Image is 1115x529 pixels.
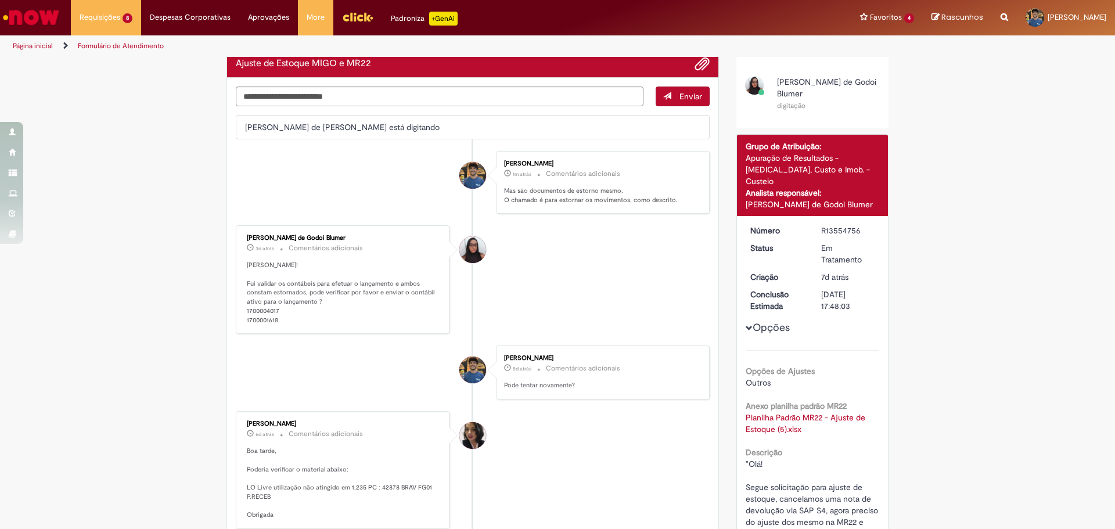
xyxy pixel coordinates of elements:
[742,242,813,254] dt: Status
[429,12,458,26] p: +GenAi
[1,6,61,29] img: ServiceNow
[459,422,486,449] div: Nathalia Pereira Braga
[391,12,458,26] div: Padroniza
[679,91,702,102] span: Enviar
[236,87,643,106] textarea: Digite sua mensagem aqui...
[870,12,902,23] span: Favoritos
[1048,12,1106,22] span: [PERSON_NAME]
[746,447,782,458] b: Descrição
[289,243,363,253] small: Comentários adicionais
[742,271,813,283] dt: Criação
[695,56,710,71] button: Adicionar anexos
[459,162,486,189] div: Gilson Pereira Moreira Junior
[123,13,132,23] span: 8
[821,289,875,312] div: [DATE] 17:48:03
[504,186,697,204] p: Mas são documentos de estorno mesmo. O chamado é para estornar os movimentos, como descrito.
[546,169,620,179] small: Comentários adicionais
[746,152,880,187] div: Apuração de Resultados - [MEDICAL_DATA], Custo e Imob. - Custeio
[656,87,710,106] button: Enviar
[13,41,53,51] a: Página inicial
[236,115,710,139] li: [PERSON_NAME] de [PERSON_NAME] está digitando
[504,355,697,362] div: [PERSON_NAME]
[256,431,274,438] span: 6d atrás
[513,171,531,178] time: 29/09/2025 10:16:22
[904,13,914,23] span: 4
[777,101,805,110] small: digitação
[236,59,371,69] h2: Ajuste de Estoque MIGO e MR22 Histórico de tíquete
[746,199,880,210] div: [PERSON_NAME] de Godoi Blumer
[746,401,847,411] b: Anexo planilha padrão MR22
[821,272,848,282] time: 22/09/2025 11:50:04
[256,245,274,252] time: 26/09/2025 13:50:22
[821,271,875,283] div: 22/09/2025 11:50:04
[746,187,880,199] div: Analista responsável:
[821,225,875,236] div: R13554756
[247,235,440,242] div: [PERSON_NAME] de Godoi Blumer
[513,171,531,178] span: 1m atrás
[742,289,813,312] dt: Conclusão Estimada
[9,35,735,57] ul: Trilhas de página
[504,381,697,390] p: Pode tentar novamente?
[941,12,983,23] span: Rascunhos
[289,429,363,439] small: Comentários adicionais
[150,12,231,23] span: Despesas Corporativas
[459,357,486,383] div: Gilson Pereira Moreira Junior
[78,41,164,51] a: Formulário de Atendimento
[546,364,620,373] small: Comentários adicionais
[504,160,697,167] div: [PERSON_NAME]
[746,366,815,376] b: Opções de Ajustes
[746,141,880,152] div: Grupo de Atribuição:
[256,245,274,252] span: 3d atrás
[247,447,440,520] p: Boa tarde, Poderia verificar o material abaixo: LO Livre utilização não atingido em 1,235 PC : 42...
[821,242,875,265] div: Em Tratamento
[307,12,325,23] span: More
[248,12,289,23] span: Aprovações
[247,261,440,325] p: [PERSON_NAME]! Fui validar os contábeis para efetuar o lançamento e ambos constam estornados, pod...
[247,420,440,427] div: [PERSON_NAME]
[746,377,771,388] span: Outros
[821,272,848,282] span: 7d atrás
[513,365,531,372] span: 5d atrás
[746,412,868,434] a: Download de Planilha Padrão MR22 - Ajuste de Estoque (5).xlsx
[256,431,274,438] time: 23/09/2025 14:54:27
[80,12,120,23] span: Requisições
[931,12,983,23] a: Rascunhos
[459,236,486,263] div: undefined Online
[777,77,876,99] span: [PERSON_NAME] de Godoi Blumer
[342,8,373,26] img: click_logo_yellow_360x200.png
[742,225,813,236] dt: Número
